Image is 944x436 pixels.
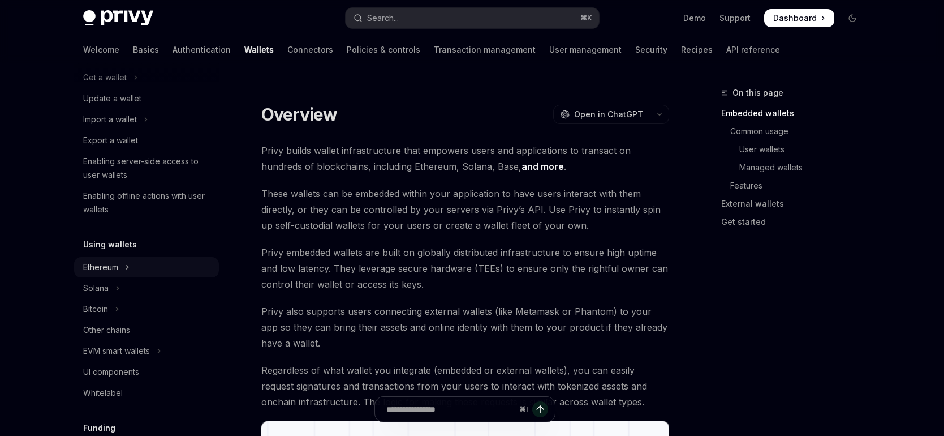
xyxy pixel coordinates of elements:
[133,36,159,63] a: Basics
[287,36,333,63] a: Connectors
[74,109,219,130] button: Toggle Import a wallet section
[681,36,713,63] a: Recipes
[721,159,870,177] a: Managed wallets
[721,122,870,140] a: Common usage
[74,186,219,220] a: Enabling offline actions with user wallets
[721,140,870,159] a: User wallets
[74,257,219,277] button: Toggle Ethereum section
[74,151,219,185] a: Enabling server-side access to user wallets
[721,104,870,122] a: Embedded wallets
[83,260,118,274] div: Ethereum
[434,36,536,63] a: Transaction management
[721,213,870,231] a: Get started
[721,195,870,213] a: External wallets
[74,130,219,151] a: Export a wallet
[261,245,669,292] span: Privy embedded wallets are built on globally distributed infrastructure to ensure high uptime and...
[83,92,141,105] div: Update a wallet
[773,12,817,24] span: Dashboard
[83,323,130,337] div: Other chains
[74,362,219,382] a: UI components
[843,9,861,27] button: Toggle dark mode
[532,401,548,417] button: Send message
[261,104,338,125] h1: Overview
[83,10,153,26] img: dark logo
[74,278,219,298] button: Toggle Solana section
[74,88,219,109] a: Update a wallet
[683,12,706,24] a: Demo
[74,320,219,340] a: Other chains
[83,113,137,126] div: Import a wallet
[244,36,274,63] a: Wallets
[83,386,123,400] div: Whitelabel
[549,36,622,63] a: User management
[74,383,219,403] a: Whitelabel
[521,161,564,173] a: and more
[732,86,783,100] span: On this page
[764,9,834,27] a: Dashboard
[346,8,599,28] button: Open search
[83,302,108,316] div: Bitcoin
[83,238,137,251] h5: Using wallets
[83,155,212,182] div: Enabling server-side access to user wallets
[74,299,219,319] button: Toggle Bitcoin section
[261,143,669,174] span: Privy builds wallet infrastructure that empowers users and applications to transact on hundreds o...
[726,36,780,63] a: API reference
[721,177,870,195] a: Features
[635,36,667,63] a: Security
[83,36,119,63] a: Welcome
[173,36,231,63] a: Authentication
[386,397,515,422] input: Ask a question...
[580,14,592,23] span: ⌘ K
[83,344,150,358] div: EVM smart wallets
[83,189,212,216] div: Enabling offline actions with user wallets
[719,12,751,24] a: Support
[83,365,139,379] div: UI components
[367,11,399,25] div: Search...
[83,281,109,295] div: Solana
[553,105,650,124] button: Open in ChatGPT
[574,109,643,120] span: Open in ChatGPT
[83,421,115,435] h5: Funding
[74,341,219,361] button: Toggle EVM smart wallets section
[261,362,669,410] span: Regardless of what wallet you integrate (embedded or external wallets), you can easily request si...
[83,134,138,147] div: Export a wallet
[261,304,669,351] span: Privy also supports users connecting external wallets (like Metamask or Phantom) to your app so t...
[261,186,669,233] span: These wallets can be embedded within your application to have users interact with them directly, ...
[347,36,420,63] a: Policies & controls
